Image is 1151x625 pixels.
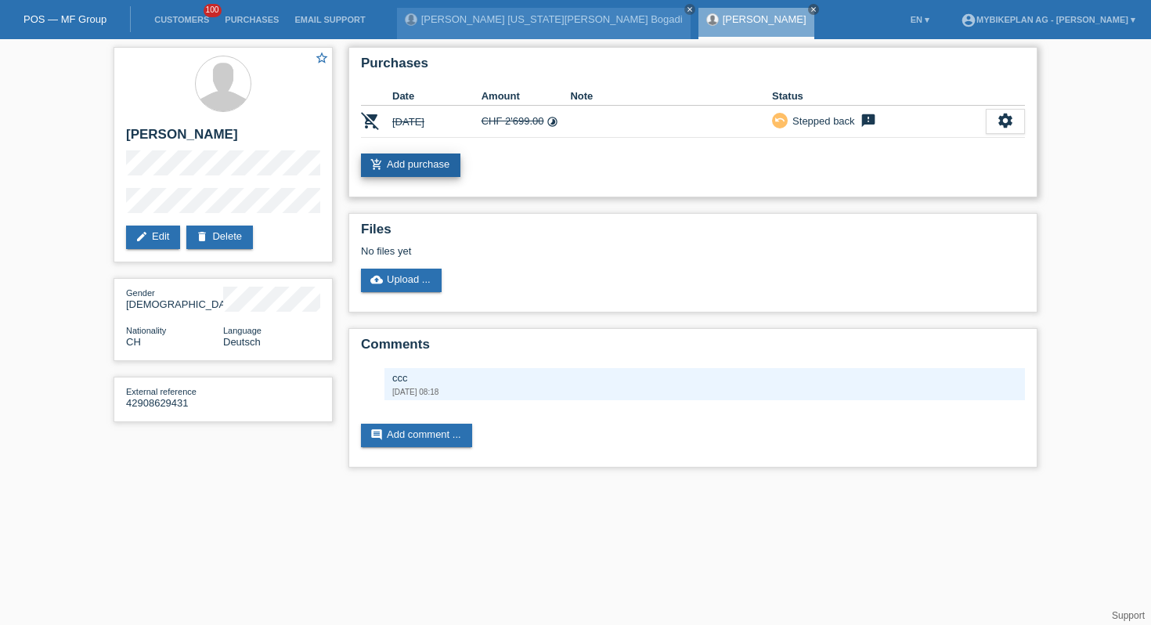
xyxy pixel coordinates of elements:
[126,127,320,150] h2: [PERSON_NAME]
[421,13,683,25] a: [PERSON_NAME] [US_STATE][PERSON_NAME] Bogadi
[547,116,558,128] i: 36 instalments
[361,154,460,177] a: add_shopping_cartAdd purchase
[361,111,380,130] i: POSP00026669
[859,113,878,128] i: feedback
[217,15,287,24] a: Purchases
[186,226,253,249] a: deleteDelete
[223,336,261,348] span: Deutsch
[126,385,223,409] div: 42908629431
[392,87,482,106] th: Date
[361,222,1025,245] h2: Files
[361,245,839,257] div: No files yet
[482,87,571,106] th: Amount
[961,13,976,28] i: account_circle
[126,387,197,396] span: External reference
[686,5,694,13] i: close
[126,326,166,335] span: Nationality
[370,273,383,286] i: cloud_upload
[808,4,819,15] a: close
[570,87,772,106] th: Note
[1112,610,1145,621] a: Support
[126,288,155,298] span: Gender
[23,13,106,25] a: POS — MF Group
[361,269,442,292] a: cloud_uploadUpload ...
[903,15,937,24] a: EN ▾
[315,51,329,65] i: star_border
[392,372,1017,384] div: ccc
[392,106,482,138] td: [DATE]
[392,388,1017,396] div: [DATE] 08:18
[997,112,1014,129] i: settings
[204,4,222,17] span: 100
[482,106,571,138] td: CHF 2'699.00
[287,15,373,24] a: Email Support
[135,230,148,243] i: edit
[953,15,1143,24] a: account_circleMybikeplan AG - [PERSON_NAME] ▾
[361,424,472,447] a: commentAdd comment ...
[126,336,141,348] span: Switzerland
[126,226,180,249] a: editEdit
[370,428,383,441] i: comment
[772,87,986,106] th: Status
[196,230,208,243] i: delete
[684,4,695,15] a: close
[361,56,1025,79] h2: Purchases
[723,13,806,25] a: [PERSON_NAME]
[361,337,1025,360] h2: Comments
[370,158,383,171] i: add_shopping_cart
[146,15,217,24] a: Customers
[774,114,785,125] i: undo
[223,326,262,335] span: Language
[788,113,855,129] div: Stepped back
[315,51,329,67] a: star_border
[810,5,817,13] i: close
[126,287,223,310] div: [DEMOGRAPHIC_DATA]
